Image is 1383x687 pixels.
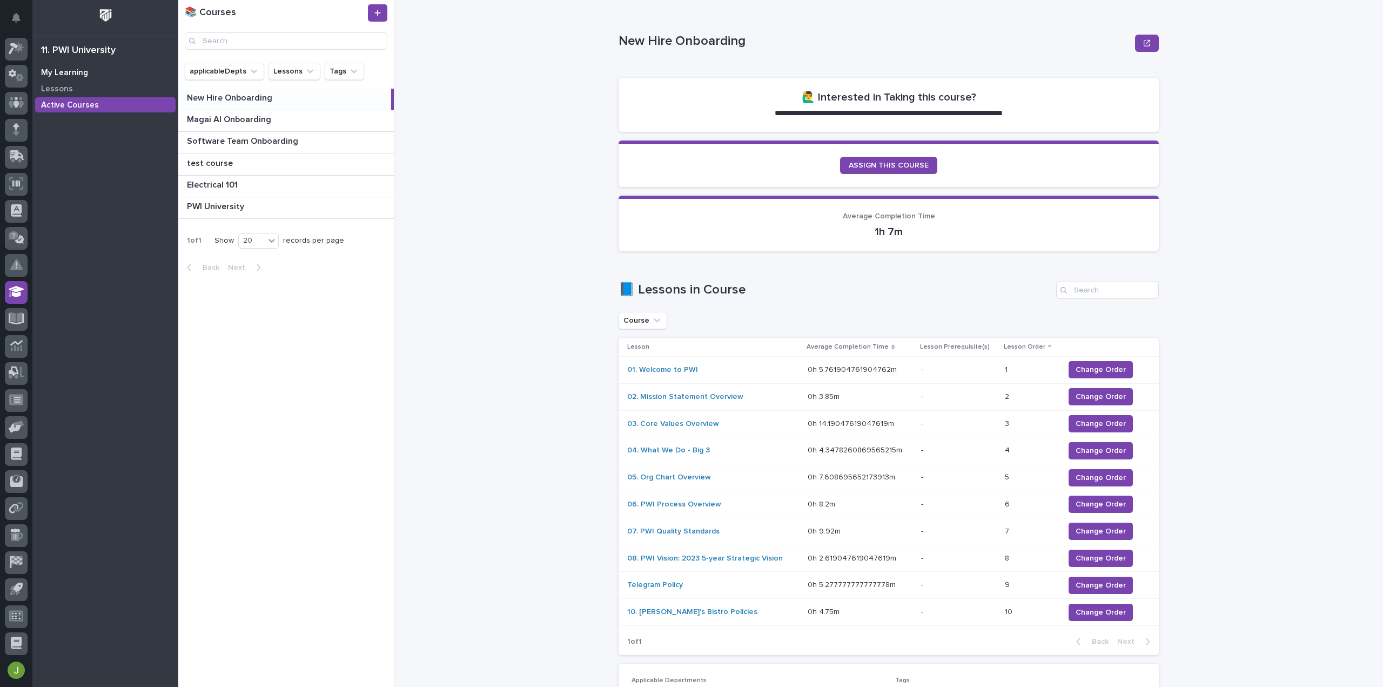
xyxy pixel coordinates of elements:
[921,608,996,617] p: -
[921,392,996,402] p: -
[627,392,743,402] a: 02. Mission Statement Overview
[185,32,387,50] div: Search
[808,363,899,375] p: 0h 5.761904761904762m
[921,581,996,590] p: -
[1005,417,1011,429] p: 3
[187,178,240,190] p: Electrical 101
[627,446,710,455] a: 04. What We Do - Big 3
[849,162,929,169] span: ASSIGN THIS COURSE
[921,473,996,482] p: -
[1076,553,1126,564] span: Change Order
[627,527,720,536] a: 07. PWI Quality Standards
[1005,471,1011,482] p: 5
[619,464,1159,491] tr: 05. Org Chart Overview 0h 7.608695652173913m0h 7.608695652173913m -55 Change Order
[619,282,1052,298] h1: 📘 Lessons in Course
[178,110,394,132] a: Magai AI OnboardingMagai AI Onboarding
[1005,605,1015,617] p: 10
[32,81,178,97] a: Lessons
[1005,578,1012,590] p: 9
[802,91,976,104] h2: 🙋‍♂️ Interested in Taking this course?
[1069,388,1133,405] button: Change Order
[808,390,842,402] p: 0h 3.85m
[325,63,364,80] button: Tags
[228,264,252,271] span: Next
[178,197,394,219] a: PWI UniversityPWI University
[178,263,224,272] button: Back
[5,6,28,29] button: Notifications
[619,599,1159,626] tr: 10. [PERSON_NAME]'s Bistro Policies 0h 4.75m0h 4.75m -1010 Change Order
[619,312,667,329] button: Course
[1076,445,1126,456] span: Change Order
[921,527,996,536] p: -
[239,235,265,246] div: 20
[921,500,996,509] p: -
[185,63,264,80] button: applicableDepts
[14,13,28,30] div: Notifications
[632,677,707,684] span: Applicable Departments
[808,417,896,429] p: 0h 14.19047619047619m
[921,554,996,563] p: -
[627,365,698,375] a: 01. Welcome to PWI
[32,64,178,81] a: My Learning
[1005,363,1010,375] p: 1
[1069,361,1133,378] button: Change Order
[619,491,1159,518] tr: 06. PWI Process Overview 0h 8.2m0h 8.2m -66 Change Order
[808,525,843,536] p: 0h 9.92m
[1076,499,1126,510] span: Change Order
[627,341,649,353] p: Lesson
[41,84,73,94] p: Lessons
[1005,390,1011,402] p: 2
[808,605,842,617] p: 0h 4.75m
[1004,341,1045,353] p: Lesson Order
[840,157,937,174] a: ASSIGN THIS COURSE
[619,410,1159,437] tr: 03. Core Values Overview 0h 14.19047619047619m0h 14.19047619047619m -33 Change Order
[843,212,935,220] span: Average Completion Time
[1076,418,1126,429] span: Change Order
[1069,523,1133,540] button: Change Order
[1069,604,1133,621] button: Change Order
[1068,637,1113,646] button: Back
[187,112,273,125] p: Magai AI Onboarding
[96,5,116,25] img: Workspace Logo
[808,578,898,590] p: 0h 5.277777777777778m
[1113,637,1159,646] button: Next
[921,446,996,455] p: -
[1076,526,1126,537] span: Change Order
[619,572,1159,599] tr: Telegram Policy 0h 5.277777777777778m0h 5.277777777777778m -99 Change Order
[619,437,1159,464] tr: 04. What We Do - Big 3 0h 4.3478260869565215m0h 4.3478260869565215m -44 Change Order
[808,471,897,482] p: 0h 7.608695652173913m
[1056,282,1159,299] input: Search
[178,176,394,197] a: Electrical 101Electrical 101
[214,236,234,245] p: Show
[1005,444,1012,455] p: 4
[178,154,394,176] a: test coursetest course
[1076,607,1126,618] span: Change Order
[5,659,28,682] button: users-avatar
[1069,442,1133,459] button: Change Order
[1005,498,1012,509] p: 6
[1069,550,1133,567] button: Change Order
[627,500,721,509] a: 06. PWI Process Overview
[224,263,270,272] button: Next
[178,132,394,154] a: Software Team OnboardingSoftware Team Onboarding
[627,554,783,563] a: 08. PWI Vision: 2023 5-year Strategic Vision
[619,356,1159,383] tr: 01. Welcome to PWI 0h 5.761904761904762m0h 5.761904761904762m -11 Change Order
[187,91,274,103] p: New Hire Onboarding
[283,236,344,245] p: records per page
[619,629,650,655] p: 1 of 1
[1005,552,1011,563] p: 8
[619,34,1131,49] p: New Hire Onboarding
[1005,525,1011,536] p: 7
[268,63,320,80] button: Lessons
[627,608,757,617] a: 10. [PERSON_NAME]'s Bistro Policies
[1069,469,1133,486] button: Change Order
[1069,496,1133,513] button: Change Order
[627,419,719,429] a: 03. Core Values Overview
[187,199,246,212] p: PWI University
[196,264,219,271] span: Back
[619,383,1159,410] tr: 02. Mission Statement Overview 0h 3.85m0h 3.85m -22 Change Order
[627,473,711,482] a: 05. Org Chart Overview
[41,68,88,78] p: My Learning
[185,7,366,19] h1: 📚 Courses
